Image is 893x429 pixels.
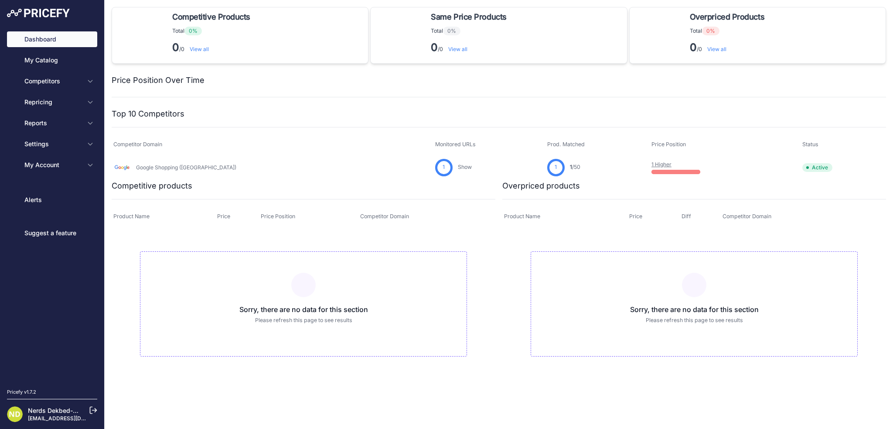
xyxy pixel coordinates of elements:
[7,225,97,241] a: Suggest a feature
[172,27,254,35] p: Total
[707,46,726,52] a: View all
[7,94,97,110] button: Repricing
[443,27,460,35] span: 0%
[184,27,202,35] span: 0%
[7,73,97,89] button: Competitors
[504,213,540,220] span: Product Name
[113,213,150,220] span: Product Name
[502,180,580,192] h2: Overpriced products
[112,74,205,86] h2: Price Position Over Time
[112,108,184,120] h2: Top 10 Competitors
[723,213,771,220] span: Competitor Domain
[113,141,162,148] span: Competitor Domain
[702,27,719,35] span: 0%
[172,41,254,55] p: /0
[7,31,97,378] nav: Sidebar
[570,164,572,170] span: 1
[136,164,236,171] a: Google Shopping ([GEOGRAPHIC_DATA])
[147,304,460,315] h3: Sorry, there are no data for this section
[360,213,409,220] span: Competitor Domain
[547,141,585,148] span: Prod. Matched
[690,41,768,55] p: /0
[7,115,97,131] button: Reports
[431,11,506,23] span: Same Price Products
[570,164,580,170] a: 1/50
[431,41,510,55] p: /0
[690,41,697,54] strong: 0
[7,52,97,68] a: My Catalog
[112,180,192,192] h2: Competitive products
[28,415,119,422] a: [EMAIL_ADDRESS][DOMAIN_NAME]
[24,161,82,169] span: My Account
[24,77,82,86] span: Competitors
[448,46,467,52] a: View all
[651,161,671,168] a: 1 Higher
[690,27,768,35] p: Total
[24,140,82,148] span: Settings
[802,163,832,172] span: Active
[7,388,36,396] div: Pricefy v1.7.2
[261,213,295,220] span: Price Position
[7,157,97,173] button: My Account
[172,41,179,54] strong: 0
[7,31,97,47] a: Dashboard
[431,41,438,54] strong: 0
[458,164,472,170] a: Show
[682,213,691,220] span: Diff
[802,141,818,148] span: Status
[24,119,82,127] span: Reports
[555,163,557,172] span: 1
[7,192,97,208] a: Alerts
[431,27,510,35] p: Total
[217,213,230,220] span: Price
[28,407,104,414] a: Nerds Dekbed-Discounter
[24,98,82,106] span: Repricing
[651,141,686,148] span: Price Position
[172,11,250,23] span: Competitive Products
[538,316,850,325] p: Please refresh this page to see results
[538,304,850,315] h3: Sorry, there are no data for this section
[435,141,476,148] span: Monitored URLs
[690,11,764,23] span: Overpriced Products
[147,316,460,325] p: Please refresh this page to see results
[629,213,642,220] span: Price
[7,9,70,17] img: Pricefy Logo
[7,136,97,152] button: Settings
[443,163,445,172] span: 1
[190,46,209,52] a: View all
